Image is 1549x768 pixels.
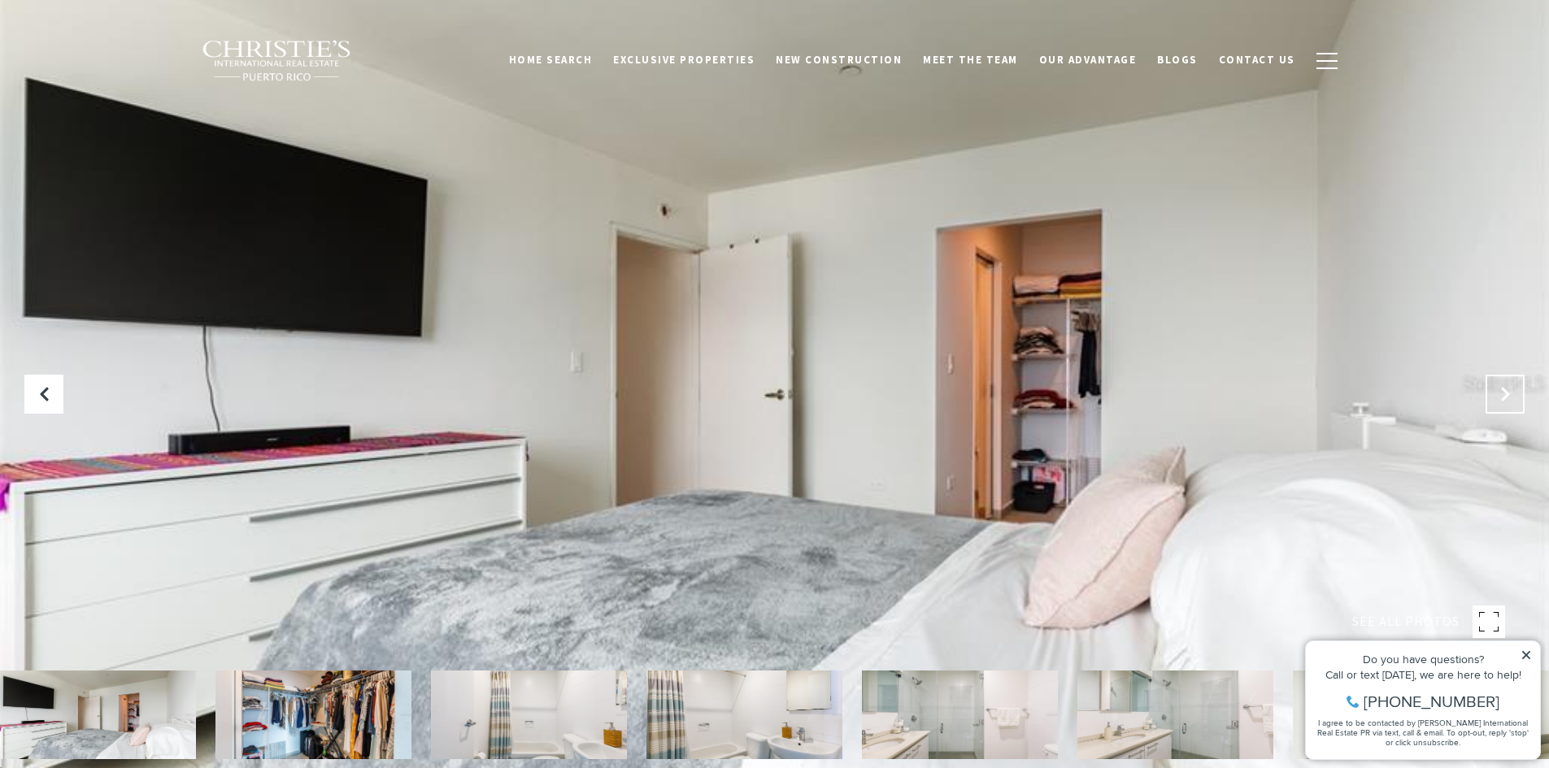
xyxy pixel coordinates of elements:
div: Call or text [DATE], we are here to help! [17,52,235,63]
span: I agree to be contacted by [PERSON_NAME] International Real Estate PR via text, call & email. To ... [20,100,232,131]
img: 1511 PONCE DE LEON AVENUE Unit: 984 [1077,670,1273,759]
img: 1511 PONCE DE LEON AVENUE Unit: 984 [862,670,1058,759]
a: New Construction [765,45,912,76]
button: Next Slide [1486,375,1525,414]
span: [PHONE_NUMBER] [67,76,202,93]
img: 1511 PONCE DE LEON AVENUE Unit: 984 [646,670,842,759]
img: Christie's International Real Estate black text logo [202,40,353,82]
span: SEE ALL PHOTOS [1352,611,1460,632]
a: Blogs [1147,45,1208,76]
img: 1511 PONCE DE LEON AVENUE Unit: 984 [215,670,411,759]
a: Meet the Team [912,45,1029,76]
span: Contact Us [1219,53,1295,67]
img: 1511 PONCE DE LEON AVENUE Unit: 984 [1293,670,1489,759]
button: Previous Slide [24,375,63,414]
a: Home Search [498,45,603,76]
span: New Construction [776,53,902,67]
a: Exclusive Properties [603,45,765,76]
span: Our Advantage [1039,53,1137,67]
a: Our Advantage [1029,45,1147,76]
img: 1511 PONCE DE LEON AVENUE Unit: 984 [431,670,627,759]
div: Do you have questions? [17,37,235,48]
button: button [1306,37,1348,85]
span: Blogs [1157,53,1198,67]
span: Exclusive Properties [613,53,755,67]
